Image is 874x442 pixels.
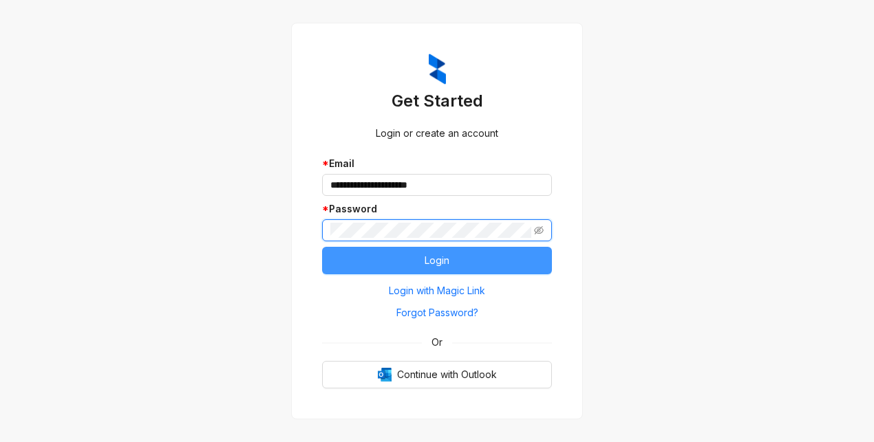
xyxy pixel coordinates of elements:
[378,368,392,382] img: Outlook
[429,54,446,85] img: ZumaIcon
[322,280,552,302] button: Login with Magic Link
[425,253,449,268] span: Login
[397,367,497,382] span: Continue with Outlook
[534,225,544,235] span: eye-invisible
[322,302,552,324] button: Forgot Password?
[322,201,552,217] div: Password
[322,156,552,171] div: Email
[389,283,485,298] span: Login with Magic Link
[322,126,552,141] div: Login or create an account
[422,335,452,350] span: Or
[322,247,552,274] button: Login
[396,305,478,320] span: Forgot Password?
[322,90,552,112] h3: Get Started
[322,361,552,388] button: OutlookContinue with Outlook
